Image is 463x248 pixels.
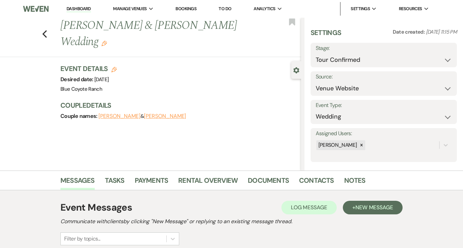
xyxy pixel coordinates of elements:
[175,6,197,12] a: Bookings
[60,86,102,92] span: Blue Coyote Ranch
[60,101,294,110] h3: Couple Details
[248,175,289,190] a: Documents
[281,201,337,214] button: Log Message
[101,40,107,46] button: Edit
[60,64,117,73] h3: Event Details
[135,175,168,190] a: Payments
[144,113,186,119] button: [PERSON_NAME]
[67,6,91,12] a: Dashboard
[113,5,147,12] span: Manage Venues
[311,28,341,43] h3: Settings
[316,129,452,139] label: Assigned Users:
[293,67,299,73] button: Close lead details
[60,217,403,226] h2: Communicate with clients by clicking "New Message" or replying to an existing message thread.
[60,18,250,50] h1: [PERSON_NAME] & [PERSON_NAME] Wedding
[399,5,422,12] span: Resources
[60,112,98,120] span: Couple names:
[60,175,95,190] a: Messages
[393,29,426,35] span: Date created:
[23,2,49,16] img: Weven Logo
[98,113,141,119] button: [PERSON_NAME]
[254,5,275,12] span: Analytics
[316,72,452,82] label: Source:
[299,175,334,190] a: Contacts
[355,204,393,211] span: New Message
[178,175,238,190] a: Rental Overview
[426,29,457,35] span: [DATE] 11:15 PM
[60,76,94,83] span: Desired date:
[344,175,366,190] a: Notes
[64,235,100,243] div: Filter by topics...
[105,175,125,190] a: Tasks
[316,140,358,150] div: [PERSON_NAME]
[316,43,452,53] label: Stage:
[60,200,132,215] h1: Event Messages
[94,76,109,83] span: [DATE]
[291,204,327,211] span: Log Message
[316,101,452,110] label: Event Type:
[98,113,186,120] span: &
[351,5,370,12] span: Settings
[219,6,231,12] a: To Do
[343,201,403,214] button: +New Message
